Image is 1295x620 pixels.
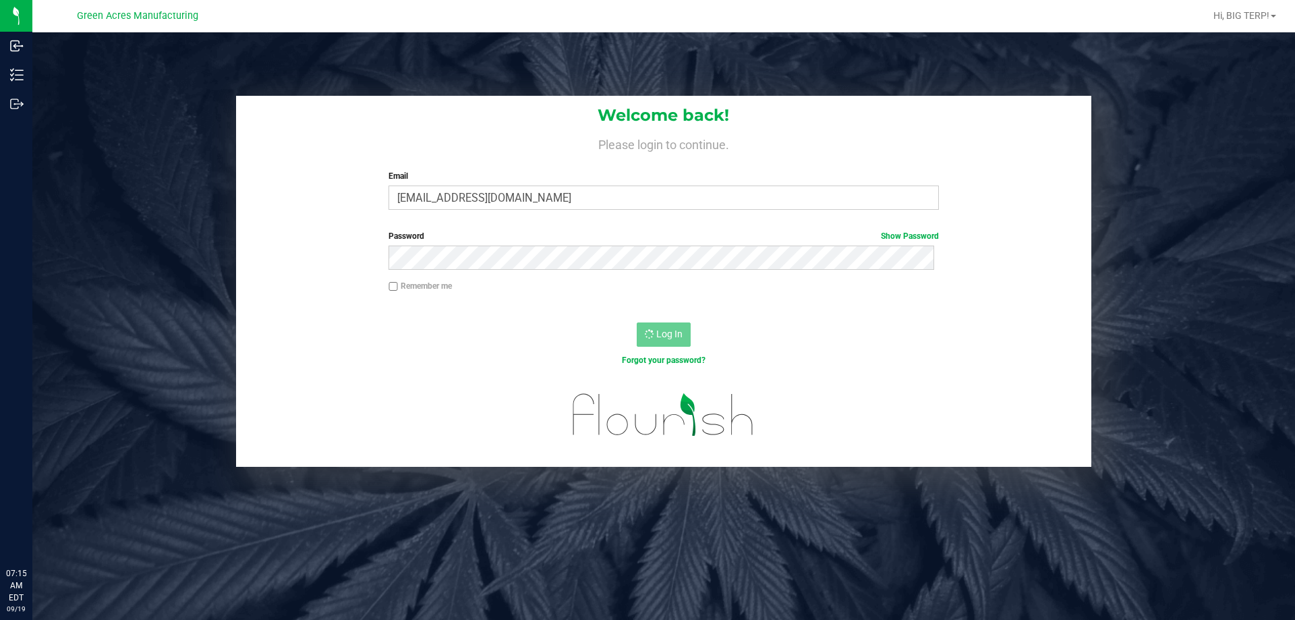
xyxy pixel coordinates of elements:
[388,280,452,292] label: Remember me
[10,68,24,82] inline-svg: Inventory
[6,604,26,614] p: 09/19
[1213,10,1269,21] span: Hi, BIG TERP!
[77,10,198,22] span: Green Acres Manufacturing
[236,135,1091,151] h4: Please login to continue.
[881,231,939,241] a: Show Password
[388,231,424,241] span: Password
[556,381,770,449] img: flourish_logo.svg
[656,329,683,339] span: Log In
[6,567,26,604] p: 07:15 AM EDT
[10,97,24,111] inline-svg: Outbound
[622,356,706,365] a: Forgot your password?
[637,322,691,347] button: Log In
[10,39,24,53] inline-svg: Inbound
[388,282,398,291] input: Remember me
[388,170,938,182] label: Email
[236,107,1091,124] h1: Welcome back!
